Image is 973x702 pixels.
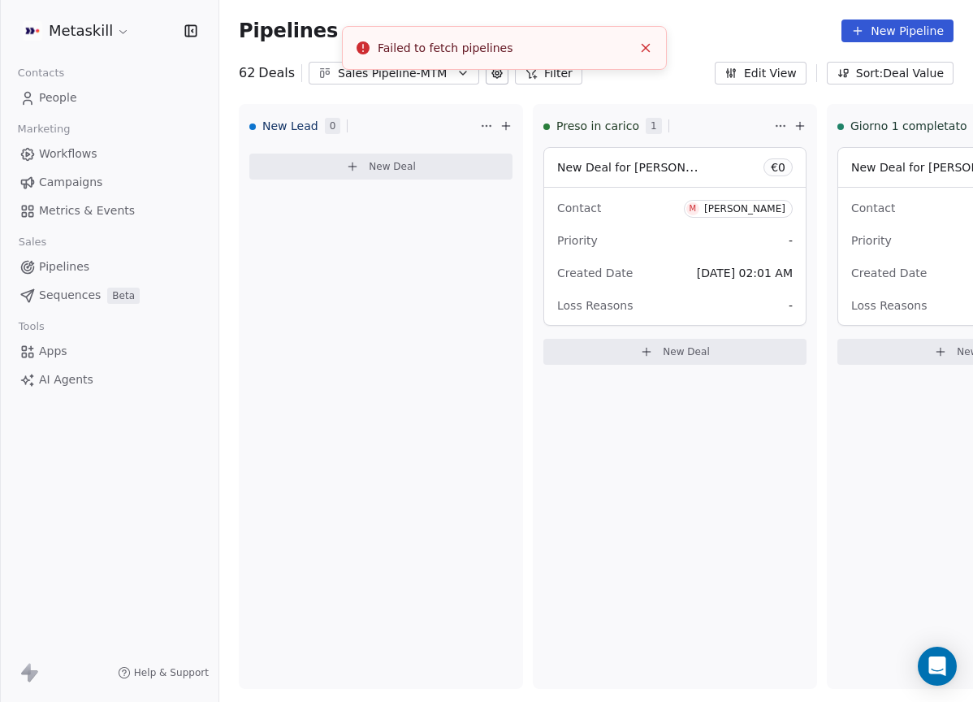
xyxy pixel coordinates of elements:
[13,366,205,393] a: AI Agents
[118,666,209,679] a: Help & Support
[13,197,205,224] a: Metrics & Events
[771,159,785,175] span: € 0
[557,299,633,312] span: Loss Reasons
[13,282,205,309] a: SequencesBeta
[249,105,477,147] div: New Lead0
[851,234,892,247] span: Priority
[262,118,318,134] span: New Lead
[13,141,205,167] a: Workflows
[556,118,639,134] span: Preso in carico
[239,63,295,83] div: 62
[13,169,205,196] a: Campaigns
[107,288,140,304] span: Beta
[39,371,93,388] span: AI Agents
[258,63,295,83] span: Deals
[13,338,205,365] a: Apps
[789,232,793,249] span: -
[13,253,205,280] a: Pipelines
[39,343,67,360] span: Apps
[11,61,71,85] span: Contacts
[543,147,807,326] div: New Deal for [PERSON_NAME]€0ContactM[PERSON_NAME]Priority-Created Date[DATE] 02:01 AMLoss Reasons-
[851,201,895,214] span: Contact
[543,339,807,365] button: New Deal
[690,202,697,215] div: M
[635,37,656,58] button: Close toast
[19,17,133,45] button: Metaskill
[851,266,927,279] span: Created Date
[49,20,113,41] span: Metaskill
[557,159,729,175] span: New Deal for [PERSON_NAME]
[663,345,710,358] span: New Deal
[850,118,967,134] span: Giorno 1 completato
[543,105,771,147] div: Preso in carico1
[378,40,632,57] div: Failed to fetch pipelines
[325,118,341,134] span: 0
[11,230,54,254] span: Sales
[11,117,77,141] span: Marketing
[715,62,807,84] button: Edit View
[515,62,582,84] button: Filter
[646,118,662,134] span: 1
[851,299,927,312] span: Loss Reasons
[39,89,77,106] span: People
[23,21,42,41] img: AVATAR%20METASKILL%20-%20Colori%20Positivo.png
[918,647,957,686] div: Open Intercom Messenger
[11,314,51,339] span: Tools
[39,174,102,191] span: Campaigns
[827,62,954,84] button: Sort: Deal Value
[557,266,633,279] span: Created Date
[249,154,512,180] button: New Deal
[338,65,450,82] div: Sales Pipeline-MTM
[134,666,209,679] span: Help & Support
[39,202,135,219] span: Metrics & Events
[39,145,97,162] span: Workflows
[557,234,598,247] span: Priority
[557,201,601,214] span: Contact
[39,287,101,304] span: Sequences
[704,203,785,214] div: [PERSON_NAME]
[13,84,205,111] a: People
[369,160,416,173] span: New Deal
[789,297,793,314] span: -
[697,266,793,279] span: [DATE] 02:01 AM
[39,258,89,275] span: Pipelines
[841,19,954,42] button: New Pipeline
[239,19,338,42] span: Pipelines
